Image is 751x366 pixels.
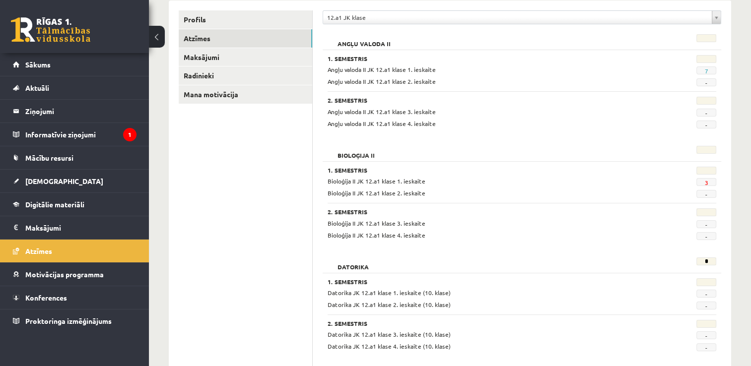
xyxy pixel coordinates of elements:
span: Datorika JK 12.a1 klase 3. ieskaite (10. klase) [328,330,451,338]
span: Angļu valoda II JK 12.a1 klase 1. ieskaite [328,65,436,73]
span: Bioloģija II JK 12.a1 klase 1. ieskaite [328,177,425,185]
h3: 1. Semestris [328,278,649,285]
span: Atzīmes [25,246,52,255]
a: Motivācijas programma [13,263,137,286]
span: Proktoringa izmēģinājums [25,316,112,325]
span: - [696,109,716,117]
i: 1 [123,128,137,141]
h3: 1. Semestris [328,55,649,62]
span: Mācību resursi [25,153,73,162]
a: 12.a1 JK klase [323,11,721,24]
a: Proktoringa izmēģinājums [13,309,137,332]
h3: 1. Semestris [328,167,649,174]
span: Motivācijas programma [25,270,104,279]
span: Aktuāli [25,83,49,92]
legend: Informatīvie ziņojumi [25,123,137,146]
span: - [696,331,716,339]
span: Datorika JK 12.a1 klase 2. ieskaite (10. klase) [328,301,451,308]
a: [DEMOGRAPHIC_DATA] [13,170,137,192]
a: Mana motivācija [179,85,312,104]
a: Ziņojumi [13,100,137,122]
span: - [696,78,716,86]
span: Bioloģija II JK 12.a1 klase 3. ieskaite [328,219,425,227]
a: Atzīmes [179,29,312,48]
span: - [696,290,716,298]
span: Digitālie materiāli [25,200,84,209]
span: - [696,302,716,309]
span: - [696,190,716,198]
h2: Datorika [328,257,379,267]
span: [DEMOGRAPHIC_DATA] [25,177,103,185]
legend: Ziņojumi [25,100,137,122]
span: Datorika JK 12.a1 klase 1. ieskaite (10. klase) [328,289,451,297]
span: Bioloģija II JK 12.a1 klase 2. ieskaite [328,189,425,197]
h3: 2. Semestris [328,97,649,104]
a: Maksājumi [13,216,137,239]
span: - [696,220,716,228]
a: Konferences [13,286,137,309]
h3: 2. Semestris [328,208,649,215]
a: Digitālie materiāli [13,193,137,216]
a: Radinieki [179,66,312,85]
span: - [696,121,716,128]
a: Sākums [13,53,137,76]
span: Angļu valoda II JK 12.a1 klase 4. ieskaite [328,120,436,127]
span: Konferences [25,293,67,302]
span: - [696,343,716,351]
a: 7 [704,67,708,75]
span: 12.a1 JK klase [327,11,708,24]
a: Atzīmes [13,240,137,262]
a: 3 [704,179,708,186]
span: Sākums [25,60,51,69]
a: Profils [179,10,312,29]
span: Datorika JK 12.a1 klase 4. ieskaite (10. klase) [328,342,451,350]
a: Informatīvie ziņojumi1 [13,123,137,146]
a: Maksājumi [179,48,312,66]
a: Rīgas 1. Tālmācības vidusskola [11,17,90,42]
span: - [696,232,716,240]
h2: Bioloģija II [328,146,385,156]
span: Bioloģija II JK 12.a1 klase 4. ieskaite [328,231,425,239]
span: Angļu valoda II JK 12.a1 klase 2. ieskaite [328,77,436,85]
h3: 2. Semestris [328,320,649,327]
h2: Angļu valoda II [328,34,401,44]
legend: Maksājumi [25,216,137,239]
a: Mācību resursi [13,146,137,169]
a: Aktuāli [13,76,137,99]
span: Angļu valoda II JK 12.a1 klase 3. ieskaite [328,108,436,116]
